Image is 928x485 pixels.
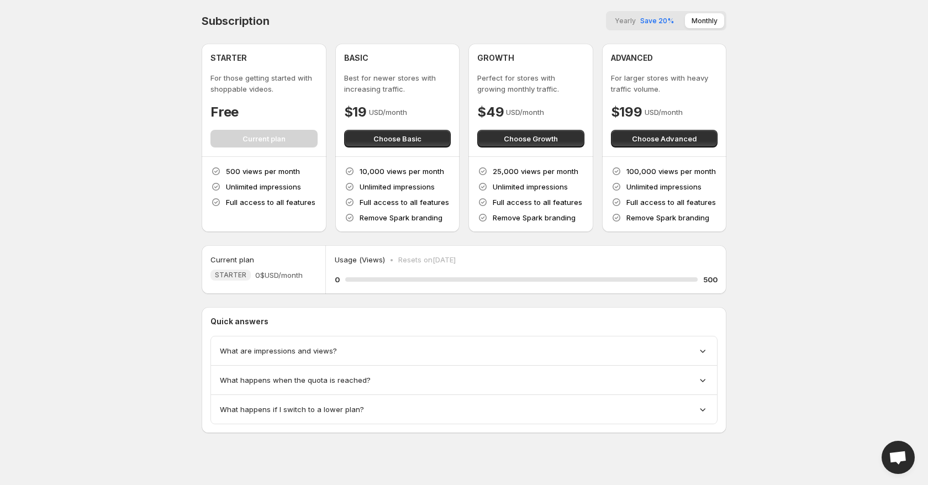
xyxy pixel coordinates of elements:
p: Unlimited impressions [493,181,568,192]
h4: Subscription [202,14,270,28]
span: Save 20% [640,17,674,25]
h4: Free [210,103,239,121]
p: Resets on [DATE] [398,254,456,265]
button: YearlySave 20% [608,13,681,28]
p: Full access to all features [493,197,582,208]
p: Remove Spark branding [360,212,442,223]
p: 100,000 views per month [626,166,716,177]
p: Remove Spark branding [493,212,576,223]
span: Choose Growth [504,133,558,144]
p: For those getting started with shoppable videos. [210,72,318,94]
h4: GROWTH [477,52,514,64]
h4: BASIC [344,52,368,64]
p: 500 views per month [226,166,300,177]
p: USD/month [369,107,407,118]
p: Perfect for stores with growing monthly traffic. [477,72,584,94]
p: 25,000 views per month [493,166,578,177]
p: Unlimited impressions [626,181,702,192]
p: USD/month [645,107,683,118]
button: Choose Advanced [611,130,718,147]
p: Remove Spark branding [626,212,709,223]
div: Open chat [882,441,915,474]
button: Choose Basic [344,130,451,147]
span: What happens when the quota is reached? [220,375,371,386]
span: STARTER [215,271,246,280]
h5: 500 [703,274,718,285]
p: For larger stores with heavy traffic volume. [611,72,718,94]
span: Choose Basic [373,133,421,144]
h4: $19 [344,103,367,121]
h4: $49 [477,103,504,121]
span: What are impressions and views? [220,345,337,356]
p: USD/month [506,107,544,118]
p: • [389,254,394,265]
button: Choose Growth [477,130,584,147]
h4: STARTER [210,52,247,64]
h5: 0 [335,274,340,285]
p: Full access to all features [626,197,716,208]
p: Unlimited impressions [226,181,301,192]
p: Unlimited impressions [360,181,435,192]
p: Full access to all features [360,197,449,208]
h4: $199 [611,103,642,121]
h4: ADVANCED [611,52,653,64]
span: Yearly [615,17,636,25]
span: What happens if I switch to a lower plan? [220,404,364,415]
p: Best for newer stores with increasing traffic. [344,72,451,94]
p: Full access to all features [226,197,315,208]
h5: Current plan [210,254,254,265]
p: 10,000 views per month [360,166,444,177]
button: Monthly [685,13,724,28]
span: 0$ USD/month [255,270,303,281]
p: Quick answers [210,316,718,327]
span: Choose Advanced [632,133,697,144]
p: Usage (Views) [335,254,385,265]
